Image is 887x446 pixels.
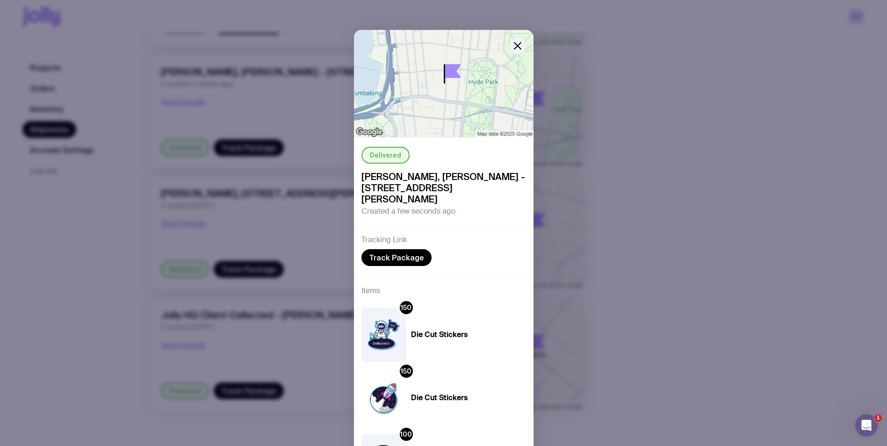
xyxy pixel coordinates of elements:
[361,171,526,205] span: [PERSON_NAME], [PERSON_NAME] - [STREET_ADDRESS][PERSON_NAME]
[354,30,534,137] img: staticmap
[874,414,882,422] span: 1
[400,301,413,314] div: 150
[361,207,455,216] span: Created a few seconds ago
[411,330,477,339] h4: Die Cut Stickers
[411,393,477,403] h4: Die Cut Stickers
[855,414,878,437] iframe: Intercom live chat
[361,285,380,296] h3: Items
[361,147,410,164] div: Delivered
[400,365,413,378] div: 150
[361,249,432,266] a: Track Package
[361,235,407,245] h3: Tracking Link
[400,428,413,441] div: 100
